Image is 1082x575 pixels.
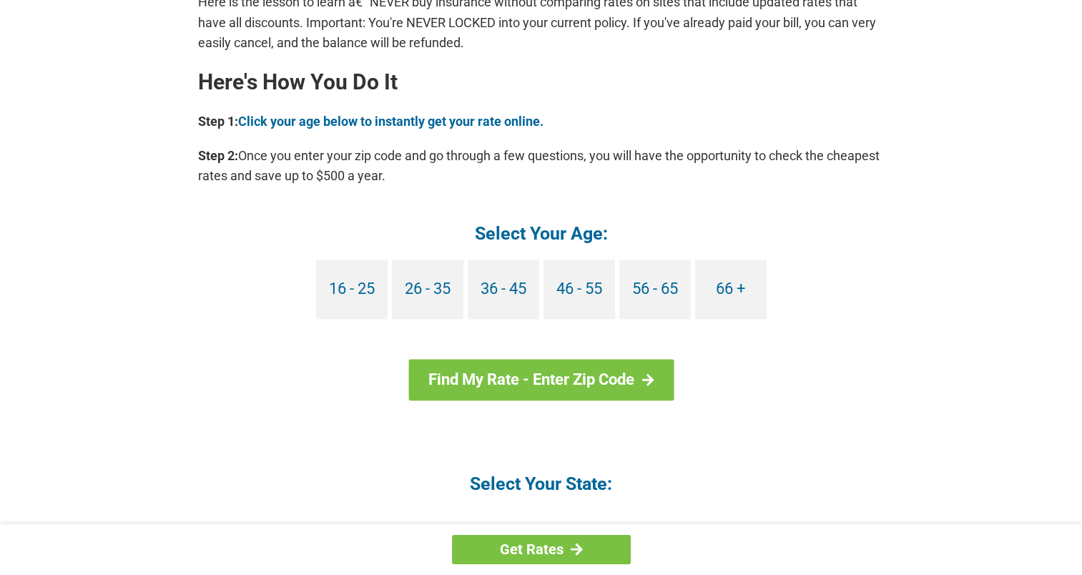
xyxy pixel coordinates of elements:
[198,148,238,163] b: Step 2:
[238,114,544,129] a: Click your age below to instantly get your rate online.
[544,260,615,319] a: 46 - 55
[392,260,463,319] a: 26 - 35
[198,222,885,245] h4: Select Your Age:
[695,260,767,319] a: 66 +
[316,260,388,319] a: 16 - 25
[198,71,885,94] h2: Here's How You Do It
[198,146,885,186] p: Once you enter your zip code and go through a few questions, you will have the opportunity to che...
[468,260,539,319] a: 36 - 45
[619,260,691,319] a: 56 - 65
[198,472,885,496] h4: Select Your State:
[408,359,674,400] a: Find My Rate - Enter Zip Code
[452,535,631,564] a: Get Rates
[198,114,238,129] b: Step 1:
